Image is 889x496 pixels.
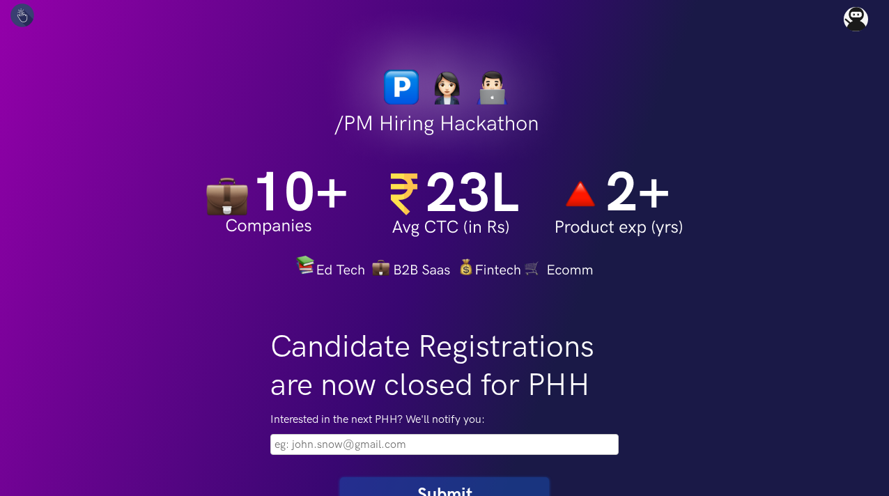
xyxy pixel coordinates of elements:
[10,3,34,27] img: UXHack logo
[270,434,619,455] input: Please fill this field
[270,328,619,405] h1: Candidate Registrations are now closed for PHH
[844,7,868,31] img: Your profile pic
[270,412,619,428] label: Interested in the next PHH? We'll notify you:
